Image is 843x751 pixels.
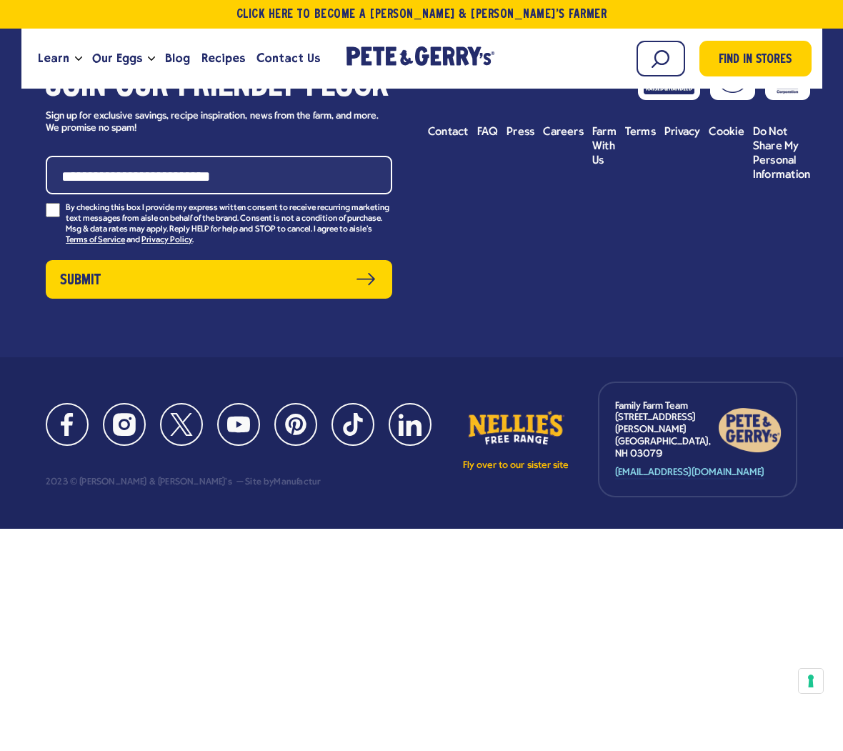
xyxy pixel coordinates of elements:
[38,49,69,67] span: Learn
[753,125,810,182] a: Do Not Share My Personal Information
[428,125,469,139] a: Contact
[46,111,392,135] p: Sign up for exclusive savings, recipe inspiration, news from the farm, and more. We promise no spam!
[615,401,718,461] p: Family Farm Team [STREET_ADDRESS][PERSON_NAME] [GEOGRAPHIC_DATA], NH 03079
[664,125,701,139] a: Privacy
[462,461,569,471] p: Fly over to our sister site
[477,126,499,138] span: FAQ
[719,51,792,70] span: Find in Stores
[625,126,656,138] span: Terms
[66,203,392,246] p: By checking this box I provide my express written consent to receive recurring marketing text mes...
[274,477,321,487] a: Manufactur
[201,49,245,67] span: Recipes
[46,260,392,299] button: Submit
[799,669,823,693] button: Your consent preferences for tracking technologies
[165,49,190,67] span: Blog
[592,125,617,168] a: Farm With Us
[46,203,60,217] input: By checking this box I provide my express written consent to receive recurring marketing text mes...
[709,125,744,139] a: Cookie
[46,477,232,487] div: 2023 © [PERSON_NAME] & [PERSON_NAME]'s
[615,467,764,479] a: [EMAIL_ADDRESS][DOMAIN_NAME]
[148,56,155,61] button: Open the dropdown menu for Our Eggs
[507,125,534,139] a: Press
[66,236,125,246] a: Terms of Service
[86,39,148,78] a: Our Eggs
[543,125,584,139] a: Careers
[141,236,192,246] a: Privacy Policy
[251,39,326,78] a: Contact Us
[625,125,656,139] a: Terms
[462,408,569,471] a: Fly over to our sister site
[428,126,469,138] span: Contact
[196,39,251,78] a: Recipes
[477,125,499,139] a: FAQ
[92,49,142,67] span: Our Eggs
[543,126,584,138] span: Careers
[75,56,82,61] button: Open the dropdown menu for Learn
[507,126,534,138] span: Press
[428,125,810,182] ul: Footer menu
[709,126,744,138] span: Cookie
[256,49,320,67] span: Contact Us
[753,126,810,181] span: Do Not Share My Personal Information
[159,39,196,78] a: Blog
[664,126,701,138] span: Privacy
[32,39,75,78] a: Learn
[234,477,321,487] div: Site by
[637,41,685,76] input: Search
[592,126,617,166] span: Farm With Us
[699,41,812,76] a: Find in Stores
